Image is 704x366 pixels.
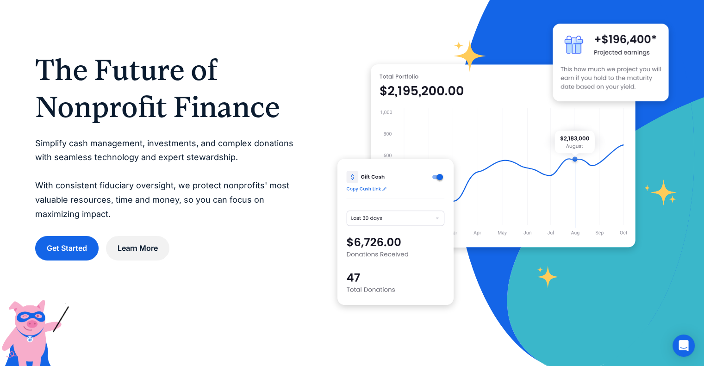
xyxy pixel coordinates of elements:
h1: The Future of Nonprofit Finance [35,51,300,125]
a: Learn More [106,236,169,261]
img: fundraising star [644,180,677,205]
div: Open Intercom Messenger [673,335,695,357]
img: donation software for nonprofits [337,159,454,305]
img: nonprofit donation platform [371,64,636,248]
a: Get Started [35,236,99,261]
p: Simplify cash management, investments, and complex donations with seamless technology and expert ... [35,136,300,222]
